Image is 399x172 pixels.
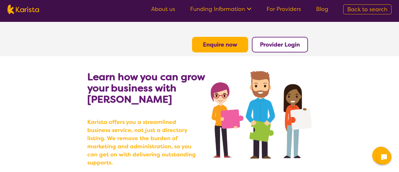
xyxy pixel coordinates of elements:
a: Enquire now [203,41,237,48]
a: Blog [316,5,328,13]
a: About us [151,5,175,13]
img: grow your business with Karista [211,71,312,159]
button: Channel Menu [372,147,390,164]
span: Back to search [347,6,387,13]
button: Provider Login [252,37,308,52]
button: Enquire now [192,37,248,52]
a: Provider Login [260,41,300,48]
a: Funding Information [190,5,252,13]
a: Back to search [343,4,392,14]
b: Learn how you can grow your business with [PERSON_NAME] [87,70,205,106]
a: For Providers [267,5,301,13]
img: Karista logo [7,5,39,14]
b: Karista offers you a streamlined business service, not just a directory listing. We remove the bu... [87,118,199,167]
